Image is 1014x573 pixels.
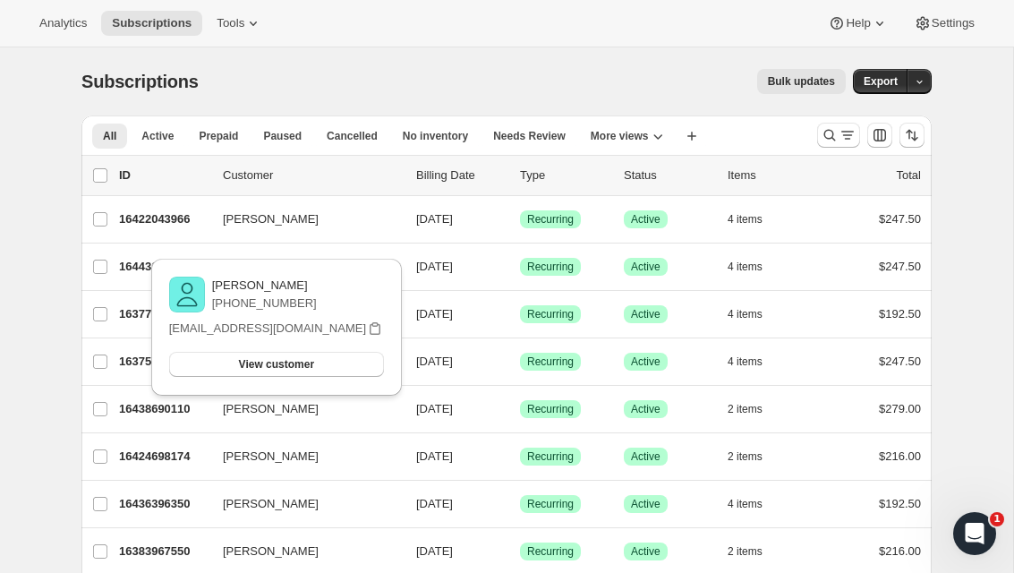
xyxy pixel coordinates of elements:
[817,123,860,148] button: Search and filter results
[897,167,921,184] p: Total
[416,212,453,226] span: [DATE]
[263,129,302,143] span: Paused
[119,495,209,513] p: 16436396350
[728,302,782,327] button: 4 items
[879,402,921,415] span: $279.00
[527,402,574,416] span: Recurring
[493,129,566,143] span: Needs Review
[169,352,384,377] button: View customer
[631,212,660,227] span: Active
[631,260,660,274] span: Active
[416,402,453,415] span: [DATE]
[631,307,660,321] span: Active
[141,129,174,143] span: Active
[932,16,975,30] span: Settings
[217,16,244,30] span: Tools
[624,167,713,184] p: Status
[864,74,898,89] span: Export
[631,402,660,416] span: Active
[119,444,921,469] div: 16424698174[PERSON_NAME][DATE]SuccessRecurringSuccessActive2 items$216.00
[223,448,319,466] span: [PERSON_NAME]
[223,495,319,513] span: [PERSON_NAME]
[728,497,763,511] span: 4 items
[846,16,870,30] span: Help
[119,258,209,276] p: 16443081022
[169,277,205,312] img: variant image
[953,512,996,555] iframe: Intercom live chat
[728,449,763,464] span: 2 items
[416,260,453,273] span: [DATE]
[520,167,609,184] div: Type
[29,11,98,36] button: Analytics
[212,395,391,423] button: [PERSON_NAME]
[728,397,782,422] button: 2 items
[728,349,782,374] button: 4 items
[119,353,209,371] p: 16375152958
[631,497,660,511] span: Active
[990,512,1004,526] span: 1
[580,124,674,149] button: More views
[119,349,921,374] div: 16375152958[PERSON_NAME][DATE]SuccessRecurringSuccessActive4 items$247.50
[879,355,921,368] span: $247.50
[853,69,908,94] button: Export
[728,544,763,559] span: 2 items
[101,11,202,36] button: Subscriptions
[728,260,763,274] span: 4 items
[223,400,319,418] span: [PERSON_NAME]
[403,129,468,143] span: No inventory
[119,207,921,232] div: 16422043966[PERSON_NAME][DATE]SuccessRecurringSuccessActive4 items$247.50
[728,212,763,227] span: 4 items
[728,355,763,369] span: 4 items
[527,497,574,511] span: Recurring
[212,537,391,566] button: [PERSON_NAME]
[728,207,782,232] button: 4 items
[212,205,391,234] button: [PERSON_NAME]
[817,11,899,36] button: Help
[416,497,453,510] span: [DATE]
[119,254,921,279] div: 16443081022[PERSON_NAME][DATE]SuccessRecurringSuccessActive4 items$247.50
[899,123,925,148] button: Sort the results
[199,129,238,143] span: Prepaid
[327,129,378,143] span: Cancelled
[223,543,319,560] span: [PERSON_NAME]
[119,448,209,466] p: 16424698174
[119,302,921,327] div: 16377938238[PERSON_NAME][DATE]SuccessRecurringSuccessActive4 items$192.50
[728,492,782,517] button: 4 items
[879,307,921,321] span: $192.50
[103,129,116,143] span: All
[119,167,921,184] div: IDCustomerBilling DateTypeStatusItemsTotal
[527,449,574,464] span: Recurring
[527,307,574,321] span: Recurring
[631,544,660,559] span: Active
[527,260,574,274] span: Recurring
[631,355,660,369] span: Active
[119,397,921,422] div: 16438690110[PERSON_NAME][DATE]SuccessRecurringSuccessActive2 items$279.00
[223,167,402,184] p: Customer
[879,497,921,510] span: $192.50
[239,357,314,372] span: View customer
[212,490,391,518] button: [PERSON_NAME]
[119,400,209,418] p: 16438690110
[212,442,391,471] button: [PERSON_NAME]
[223,210,319,228] span: [PERSON_NAME]
[416,307,453,321] span: [DATE]
[206,11,273,36] button: Tools
[867,123,892,148] button: Customize table column order and visibility
[677,124,706,149] button: Create new view
[119,167,209,184] p: ID
[112,16,192,30] span: Subscriptions
[416,355,453,368] span: [DATE]
[527,355,574,369] span: Recurring
[212,295,317,312] p: [PHONE_NUMBER]
[527,212,574,227] span: Recurring
[81,72,199,91] span: Subscriptions
[728,444,782,469] button: 2 items
[119,492,921,517] div: 16436396350[PERSON_NAME][DATE]SuccessRecurringSuccessActive4 items$192.50
[119,210,209,228] p: 16422043966
[728,402,763,416] span: 2 items
[591,129,649,143] span: More views
[728,539,782,564] button: 2 items
[728,254,782,279] button: 4 items
[728,307,763,321] span: 4 items
[757,69,846,94] button: Bulk updates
